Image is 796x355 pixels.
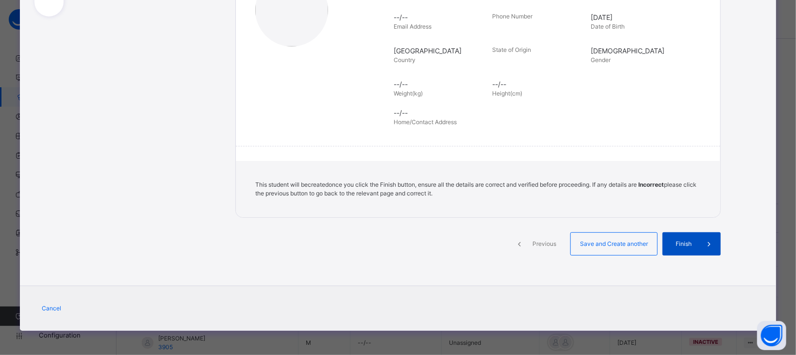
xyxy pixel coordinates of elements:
span: Cancel [42,304,61,313]
span: Gender [591,56,611,64]
span: Date of Birth [591,23,625,30]
span: Home/Contact Address [394,118,457,126]
span: Finish [670,240,697,248]
span: Country [394,56,415,64]
span: Save and Create another [578,240,650,248]
span: --/-- [394,79,487,89]
span: [DATE] [591,12,684,22]
span: This student will be created once you click the Finish button, ensure all the details are correct... [255,181,696,197]
b: Incorrect [638,181,664,188]
span: --/-- [492,79,586,89]
span: Previous [531,240,558,248]
span: State of Origin [492,46,531,53]
span: Height(cm) [492,90,522,97]
button: Open asap [757,321,786,350]
span: [GEOGRAPHIC_DATA] [394,46,487,56]
span: Phone Number [492,13,532,20]
span: --/-- [394,108,706,118]
span: --/-- [394,12,487,22]
span: Weight(kg) [394,90,423,97]
span: Email Address [394,23,431,30]
span: [DEMOGRAPHIC_DATA] [591,46,684,56]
